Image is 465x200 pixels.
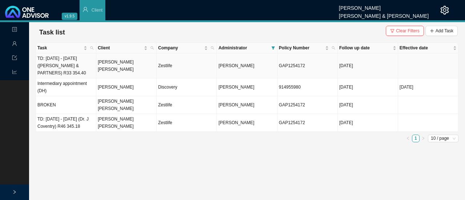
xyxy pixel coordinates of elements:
span: [PERSON_NAME] [218,120,254,125]
td: 914955980 [278,78,338,96]
span: line-chart [12,66,17,79]
span: v1.9.5 [62,13,77,20]
div: Page Size [428,135,458,142]
td: [DATE] [338,96,398,114]
span: search [330,43,337,53]
td: Zestlife [157,96,217,114]
td: TD: [DATE] - [DATE] ([PERSON_NAME] & PARTNERS) R33 354.40 [36,53,96,78]
td: BROKEN [36,96,96,114]
span: [PERSON_NAME] [218,63,254,68]
div: [PERSON_NAME] [339,2,429,10]
span: [PERSON_NAME] [218,102,254,107]
th: Effective date [398,43,458,53]
th: Task [36,43,96,53]
span: search [332,46,335,50]
span: Client [98,44,142,52]
span: Effective date [400,44,452,52]
button: Add Task [425,26,458,36]
img: 2df55531c6924b55f21c4cf5d4484680-logo-light.svg [5,6,49,18]
td: Discovery [157,78,217,96]
span: Add Task [436,27,453,34]
span: Policy Number [279,44,324,52]
td: [PERSON_NAME] [96,78,157,96]
span: [PERSON_NAME] [218,85,254,90]
span: import [12,52,17,65]
span: Follow up date [339,44,391,52]
span: setting [440,6,449,15]
td: GAP1254172 [278,96,338,114]
span: 10 / page [431,135,456,142]
span: Administrator [218,44,268,52]
span: plus [430,29,434,33]
td: GAP1254172 [278,53,338,78]
td: [DATE] [338,114,398,132]
span: Client [92,8,103,13]
td: Zestlife [157,53,217,78]
span: Company [158,44,203,52]
td: Intermediary appointment (DH) [36,78,96,96]
th: Client [96,43,157,53]
td: [PERSON_NAME] [PERSON_NAME] [96,53,157,78]
td: [PERSON_NAME] [PERSON_NAME] [96,114,157,132]
span: search [149,43,155,53]
td: GAP1254172 [278,114,338,132]
th: Company [157,43,217,53]
td: TD: [DATE] - [DATE] (Dr. J Coventry) R46 345.18 [36,114,96,132]
span: Task [37,44,82,52]
td: [DATE] [338,78,398,96]
li: Previous Page [404,135,412,142]
th: Policy Number [278,43,338,53]
th: Follow up date [338,43,398,53]
span: left [406,136,410,140]
span: search [211,46,214,50]
span: search [90,46,94,50]
li: 1 [412,135,420,142]
a: 1 [412,135,419,142]
button: left [404,135,412,142]
span: filter [271,46,275,50]
span: right [12,190,17,194]
span: filter [270,43,276,53]
span: Task list [39,29,65,36]
li: Next Page [420,135,427,142]
span: user [82,7,88,12]
span: profile [12,24,17,37]
span: right [421,136,425,140]
span: search [150,46,154,50]
td: Zestlife [157,114,217,132]
td: [PERSON_NAME] [PERSON_NAME] [96,96,157,114]
span: search [89,43,95,53]
td: [DATE] [398,78,458,96]
div: [PERSON_NAME] & [PERSON_NAME] [339,10,429,18]
span: search [209,43,216,53]
td: [DATE] [338,53,398,78]
span: user [12,38,17,51]
button: Clear Filters [386,26,424,36]
span: filter [390,29,395,33]
button: right [420,135,427,142]
span: Clear Filters [396,27,420,34]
